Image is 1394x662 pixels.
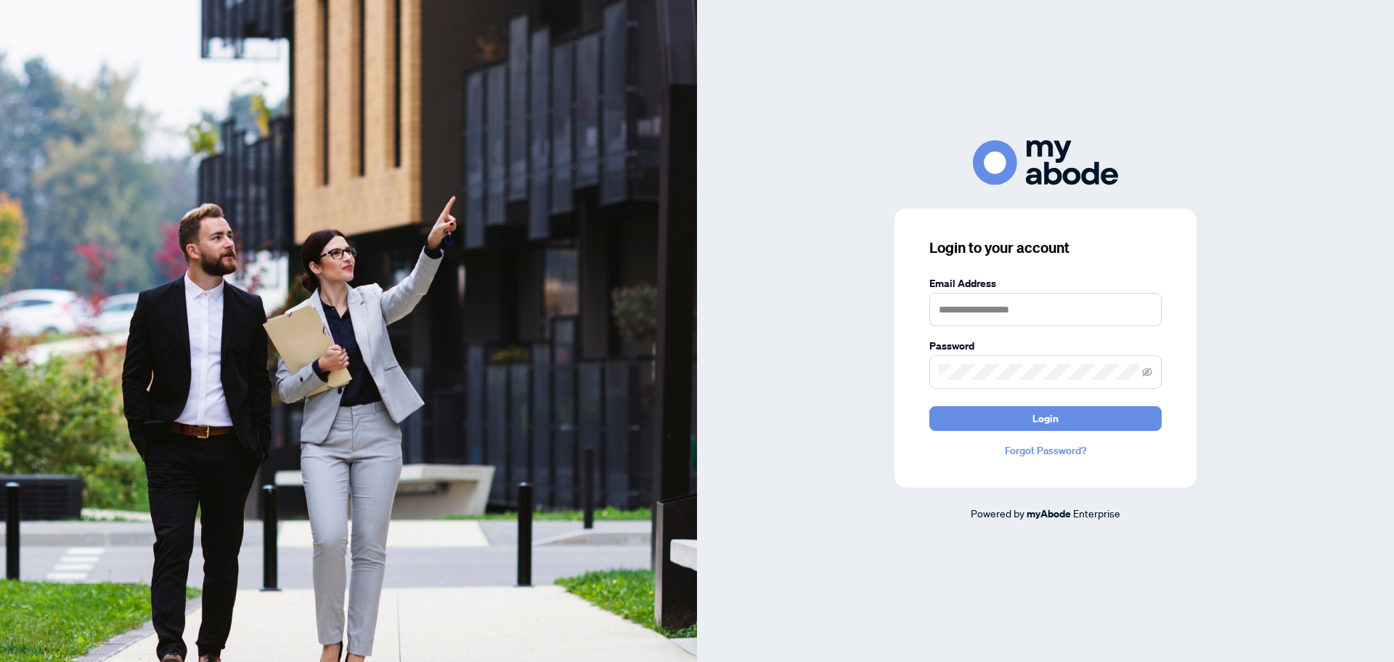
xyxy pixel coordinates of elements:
[1032,407,1059,430] span: Login
[929,338,1162,354] label: Password
[929,406,1162,431] button: Login
[971,506,1024,520] span: Powered by
[1027,506,1071,522] a: myAbode
[973,140,1118,185] img: ma-logo
[1073,506,1120,520] span: Enterprise
[929,275,1162,291] label: Email Address
[929,238,1162,258] h3: Login to your account
[929,443,1162,459] a: Forgot Password?
[1142,367,1152,377] span: eye-invisible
